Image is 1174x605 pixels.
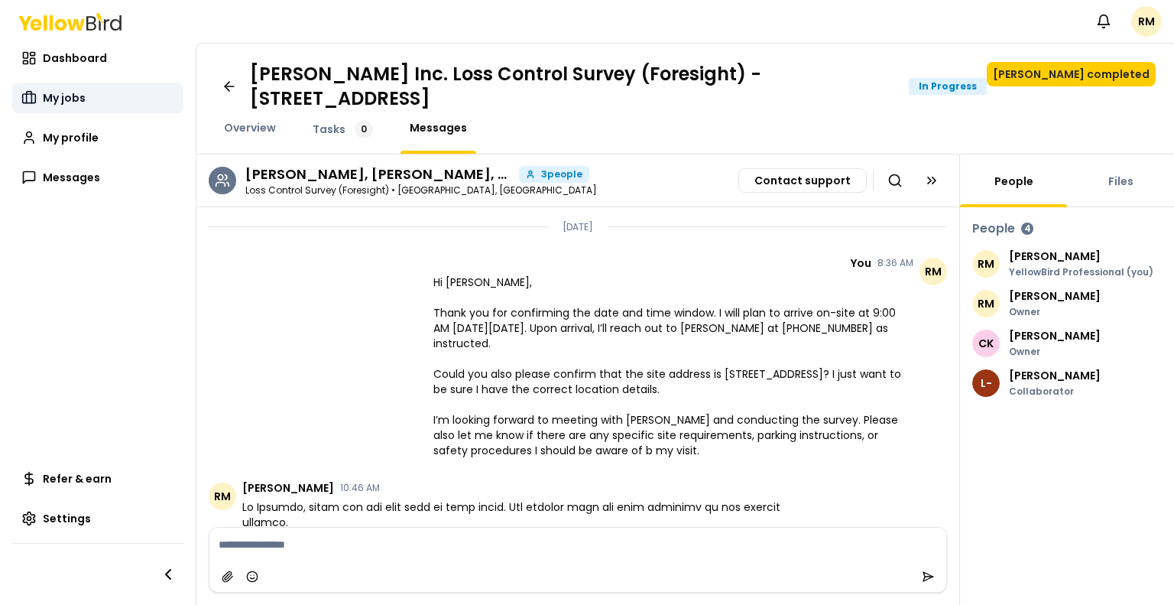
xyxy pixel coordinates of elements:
a: Tasks0 [303,120,382,138]
h3: People [972,220,1015,238]
div: 4 [1021,223,1033,235]
span: My profile [43,130,99,145]
span: RM [1131,6,1162,37]
span: Settings [43,511,91,526]
p: Loss Control Survey (Foresight) • [GEOGRAPHIC_DATA], [GEOGRAPHIC_DATA] [245,186,597,195]
a: My jobs [12,83,183,113]
h1: [PERSON_NAME] Inc. Loss Control Survey (Foresight) - [STREET_ADDRESS] [250,62,897,111]
span: RM [972,250,1000,278]
span: Refer & earn [43,471,112,486]
button: Contact support [738,168,867,193]
button: [PERSON_NAME] completed [987,62,1156,86]
time: 8:36 AM [877,259,913,268]
time: 10:46 AM [340,483,380,493]
a: Messages [401,120,476,135]
span: RM [972,290,1000,317]
h3: Ricardo Macias, Cody Kelly, Luis Gordon -Fiano [245,168,513,181]
span: L- [972,369,1000,397]
span: 3 people [541,170,582,179]
a: Files [1099,174,1143,189]
span: RM [919,258,947,285]
span: Messages [43,170,100,185]
p: Collaborator [1009,387,1101,396]
span: You [851,258,871,268]
p: Owner [1009,347,1101,356]
p: [PERSON_NAME] [1009,251,1153,262]
a: Refer & earn [12,464,183,494]
span: Hi [PERSON_NAME], Thank you for confirming the date and time window. I will plan to arrive on-sit... [433,275,913,458]
div: 0 [355,120,373,138]
span: CK [972,330,1000,357]
p: Owner [1009,307,1101,317]
div: Chat messages [196,207,959,527]
p: [PERSON_NAME] [1009,330,1101,341]
span: My jobs [43,90,86,106]
a: Dashboard [12,43,183,73]
a: People [985,174,1043,189]
span: Dashboard [43,50,107,66]
p: [DATE] [563,221,593,233]
a: My profile [12,122,183,153]
a: Overview [215,120,285,135]
p: [PERSON_NAME] [1009,370,1101,381]
a: Settings [12,503,183,534]
span: Messages [410,120,467,135]
a: Messages [12,162,183,193]
div: In Progress [909,78,987,95]
span: RM [209,483,236,510]
span: Overview [224,120,276,135]
span: Tasks [313,122,345,137]
p: [PERSON_NAME] [1009,291,1101,301]
p: YellowBird Professional (you) [1009,268,1153,277]
span: [PERSON_NAME] [242,483,334,493]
